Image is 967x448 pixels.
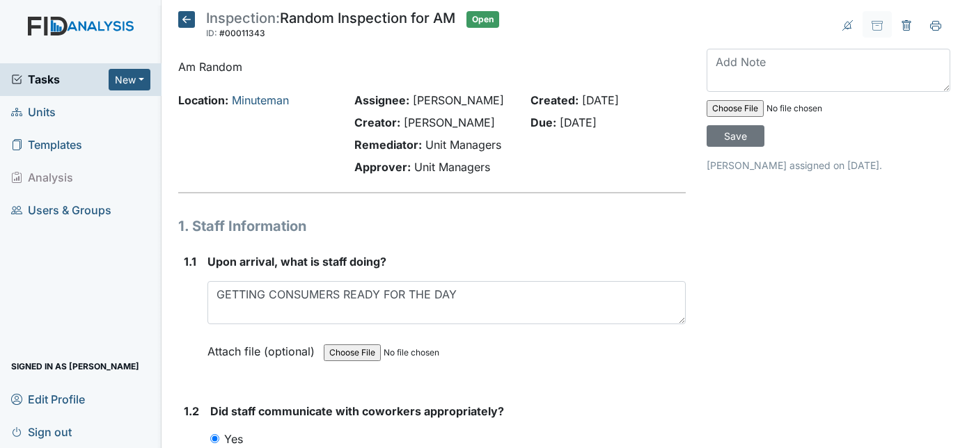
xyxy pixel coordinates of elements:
[11,200,111,221] span: Users & Groups
[530,115,556,129] strong: Due:
[11,421,72,442] span: Sign out
[207,335,320,360] label: Attach file (optional)
[11,355,139,377] span: Signed in as [PERSON_NAME]
[210,434,219,443] input: Yes
[210,404,504,418] span: Did staff communicate with coworkers appropriately?
[178,93,228,107] strong: Location:
[109,69,150,90] button: New
[207,255,386,269] span: Upon arrival, what is staff doing?
[224,431,243,447] label: Yes
[530,93,579,107] strong: Created:
[178,58,686,75] p: Am Random
[707,125,764,147] input: Save
[354,115,400,129] strong: Creator:
[466,11,499,28] span: Open
[178,216,686,237] h1: 1. Staff Information
[206,28,217,38] span: ID:
[184,253,196,270] label: 1.1
[404,115,495,129] span: [PERSON_NAME]
[11,102,56,123] span: Units
[206,11,455,42] div: Random Inspection for AM
[413,93,504,107] span: [PERSON_NAME]
[206,10,280,26] span: Inspection:
[11,388,85,410] span: Edit Profile
[354,160,411,174] strong: Approver:
[414,160,490,174] span: Unit Managers
[425,138,501,152] span: Unit Managers
[11,71,109,88] a: Tasks
[354,138,422,152] strong: Remediator:
[354,93,409,107] strong: Assignee:
[707,158,950,173] p: [PERSON_NAME] assigned on [DATE].
[560,115,597,129] span: [DATE]
[184,403,199,419] label: 1.2
[232,93,289,107] a: Minuteman
[582,93,619,107] span: [DATE]
[11,134,82,156] span: Templates
[219,28,265,38] span: #00011343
